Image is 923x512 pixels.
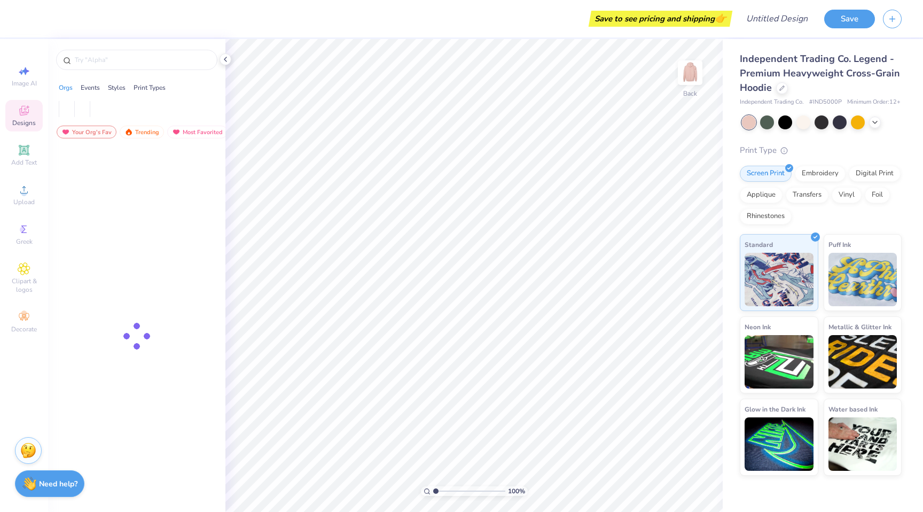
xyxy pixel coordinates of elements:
[795,166,846,182] div: Embroidery
[832,187,862,203] div: Vinyl
[828,253,897,306] img: Puff Ink
[745,335,814,389] img: Neon Ink
[745,321,771,332] span: Neon Ink
[11,158,37,167] span: Add Text
[124,128,133,136] img: trending.gif
[81,83,100,92] div: Events
[16,237,33,246] span: Greek
[108,83,126,92] div: Styles
[39,479,77,489] strong: Need help?
[11,325,37,333] span: Decorate
[715,12,726,25] span: 👉
[134,83,166,92] div: Print Types
[12,119,36,127] span: Designs
[508,486,525,496] span: 100 %
[828,321,891,332] span: Metallic & Glitter Ink
[59,83,73,92] div: Orgs
[167,126,228,138] div: Most Favorited
[61,128,70,136] img: most_fav.gif
[683,89,697,98] div: Back
[740,187,783,203] div: Applique
[679,62,701,83] img: Back
[738,8,816,29] input: Untitled Design
[57,126,116,138] div: Your Org's Fav
[828,404,878,415] span: Water based Ink
[13,198,35,206] span: Upload
[847,98,901,107] span: Minimum Order: 12 +
[740,208,792,224] div: Rhinestones
[745,253,814,306] img: Standard
[786,187,828,203] div: Transfers
[74,55,210,65] input: Try "Alpha"
[591,11,730,27] div: Save to see pricing and shipping
[740,144,902,157] div: Print Type
[865,187,890,203] div: Foil
[745,404,805,415] span: Glow in the Dark Ink
[740,166,792,182] div: Screen Print
[740,52,900,94] span: Independent Trading Co. Legend - Premium Heavyweight Cross-Grain Hoodie
[745,239,773,250] span: Standard
[172,128,181,136] img: most_fav.gif
[745,417,814,471] img: Glow in the Dark Ink
[824,10,875,28] button: Save
[828,417,897,471] img: Water based Ink
[12,79,37,88] span: Image AI
[740,98,804,107] span: Independent Trading Co.
[849,166,901,182] div: Digital Print
[828,335,897,389] img: Metallic & Glitter Ink
[120,126,164,138] div: Trending
[828,239,851,250] span: Puff Ink
[5,277,43,294] span: Clipart & logos
[809,98,842,107] span: # IND5000P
